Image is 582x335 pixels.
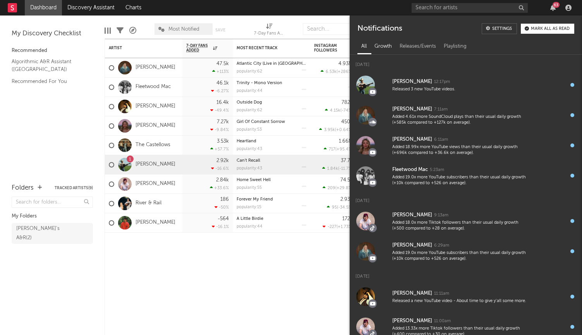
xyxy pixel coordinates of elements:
div: -16.1 % [212,224,229,229]
a: [PERSON_NAME]7:11amAdded 4.61x more SoundCloud plays than their usual daily growth (+585k compare... [350,100,582,130]
span: 4.15k [330,109,340,113]
div: 7-Day Fans Added (7-Day Fans Added) [254,19,285,42]
a: The Castellows [136,142,170,149]
div: Filters [117,19,124,42]
a: Recommended For You [12,77,85,86]
span: +286 % [338,70,352,74]
div: [PERSON_NAME] [392,135,432,144]
span: +29.8 % [336,186,352,190]
div: Outside Dog [237,100,306,105]
div: 172k [342,216,353,221]
div: Released 3 new YouTube videos. [392,86,529,92]
div: popularity: 55 [237,186,262,190]
div: 450k [341,119,353,124]
div: ( ) [322,166,353,171]
div: 782k [342,100,353,105]
div: 2.92k [216,158,229,163]
a: Settings [482,23,517,34]
div: Trinity - Mono Version [237,81,306,85]
div: 6:29am [434,243,449,249]
div: Added 19.0x more YouTube subscribers than their usual daily growth (+10k compared to +526 on aver... [392,174,529,186]
div: -50 % [215,205,229,210]
div: ( ) [319,127,353,132]
a: [PERSON_NAME]'s A&R(2) [12,223,93,244]
div: All [357,40,371,53]
a: Outside Dog [237,100,262,105]
div: 9:13am [434,212,448,218]
div: Released a new YouTube video - About time to give y’all some more. [392,298,529,304]
input: Search... [303,23,361,35]
div: Settings [492,27,512,31]
div: [PERSON_NAME]'s A&R ( 2 ) [16,224,71,243]
div: My Discovery Checklist [12,29,93,38]
div: Added 19.0x more YouTube subscribers than their usual daily growth (+10k compared to +526 on aver... [392,250,529,262]
div: 11:00am [434,318,451,324]
a: [PERSON_NAME]9:13amAdded 18.0x more Tiktok followers than their usual daily growth (+500 compared... [350,206,582,236]
div: ( ) [324,147,353,152]
a: [PERSON_NAME]6:29amAdded 19.0x more YouTube subscribers than their usual daily growth (+10k compa... [350,236,582,266]
div: 74.5k [340,178,353,183]
div: Home Sweet Hell [237,178,306,182]
div: 1.66M [339,139,353,144]
div: popularity: 62 [237,108,262,112]
a: Fleetwood Mac [136,84,171,90]
div: Notifications [357,23,402,34]
a: Forever My Friend [237,197,273,202]
div: 46.1k [216,81,229,86]
div: -49.4 % [210,108,229,113]
a: Fleetwood Mac5:23amAdded 19.0x more YouTube subscribers than their usual daily growth (+10k compa... [350,161,582,191]
a: [PERSON_NAME] [136,103,175,110]
div: Artist [109,46,167,50]
a: [PERSON_NAME] [136,64,175,71]
span: +0.64 % [336,128,352,132]
a: [PERSON_NAME]6:11amAdded 18.99x more YouTube views than their usual daily growth (+696k compared ... [350,130,582,161]
a: Can't Recall [237,159,260,163]
div: ( ) [321,69,353,74]
a: Girl Of Constant Sorrow [237,120,285,124]
div: Edit Columns [105,19,111,42]
div: popularity: 43 [237,147,262,151]
a: [PERSON_NAME] [136,123,175,129]
input: Search for artists [412,3,528,13]
div: [PERSON_NAME] [392,105,432,114]
span: -227 [328,225,336,229]
div: Can't Recall [237,159,306,163]
div: Releases/Events [396,40,440,53]
div: 16.4k [216,100,229,105]
div: A&R Pipeline [129,19,136,42]
a: Atlantic City (Live in [GEOGRAPHIC_DATA]) [feat. [PERSON_NAME] and [PERSON_NAME]] [237,62,414,66]
div: 6:11am [434,137,448,143]
div: -16.6 % [211,166,229,171]
div: popularity: 44 [237,89,263,93]
div: ( ) [325,108,353,113]
div: [PERSON_NAME] [392,77,432,86]
div: [PERSON_NAME] [392,211,432,220]
span: 3.95k [324,128,335,132]
div: 2.84k [216,178,229,183]
a: River & Rail [136,200,161,207]
div: Playlisting [440,40,470,53]
a: [PERSON_NAME] [136,161,175,168]
div: 37.7k [341,158,353,163]
div: Added 4.61x more SoundCloud plays than their usual daily growth (+585k compared to +127k on avera... [392,114,529,126]
div: popularity: 44 [237,224,263,229]
span: 7-Day Fans Added [186,43,211,53]
div: popularity: 62 [237,69,262,74]
div: Mark all as read [531,27,570,31]
div: +33.6 % [210,185,229,190]
a: Home Sweet Hell [237,178,271,182]
span: 95 [332,205,337,210]
a: [PERSON_NAME] [136,219,175,226]
div: [PERSON_NAME] [392,289,432,298]
div: 2.93k [340,197,353,202]
a: Algorithmic A&R Assistant ([GEOGRAPHIC_DATA]) [12,57,85,73]
div: +57.7 % [210,147,229,152]
div: 5:23am [430,167,444,173]
span: -34.5 % [338,205,352,210]
span: Most Notified [168,27,199,32]
div: A Little Birdie [237,217,306,221]
span: 6.53k [326,70,336,74]
div: Growth [371,40,396,53]
a: [PERSON_NAME]12:17pmReleased 3 new YouTube videos. [350,70,582,100]
div: 63 [553,2,560,8]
